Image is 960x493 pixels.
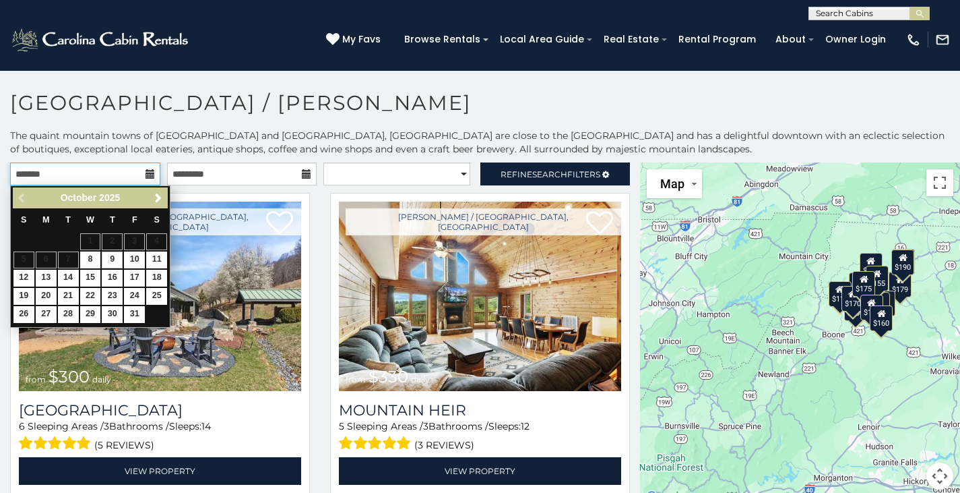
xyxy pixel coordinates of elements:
a: 18 [146,270,167,287]
a: 29 [80,306,101,323]
div: $180 [872,291,895,316]
a: 13 [36,270,57,287]
span: Tuesday [65,215,71,225]
a: 22 [80,288,101,305]
a: 17 [124,270,145,287]
div: $170 [841,285,864,311]
span: 2025 [99,192,120,203]
button: Map camera controls [926,463,953,490]
span: 5 [339,420,344,432]
a: About [769,29,812,50]
a: 27 [36,306,57,323]
span: Sunday [21,215,26,225]
a: 11 [146,252,167,268]
a: View Property [19,457,301,485]
a: Owner Login [819,29,893,50]
img: mail-regular-white.png [935,32,950,47]
div: $300 [859,252,882,278]
span: daily [92,374,111,384]
span: 3 [104,420,109,432]
span: $330 [369,367,408,386]
img: phone-regular-white.png [906,32,921,47]
a: Mountain Heir from $330 daily [339,202,621,391]
span: (3 reviews) [414,436,474,454]
div: Sleeping Areas / Bathrooms / Sleeps: [339,419,621,454]
div: Sleeping Areas / Bathrooms / Sleeps: [19,419,301,454]
a: 8 [80,252,101,268]
span: Saturday [154,215,160,225]
a: 26 [13,306,34,323]
span: 6 [19,420,25,432]
div: $175 [852,271,875,297]
div: $200 [844,295,867,320]
a: RefineSearchFilters [480,163,631,185]
a: My Favs [326,32,384,47]
a: 9 [102,252,123,268]
span: Map [660,177,684,191]
a: 24 [124,288,145,305]
a: [GEOGRAPHIC_DATA] [19,401,301,419]
button: Change map style [647,169,702,198]
div: $250 [891,248,914,274]
a: 21 [58,288,79,305]
a: 19 [13,288,34,305]
div: $190 [860,294,883,320]
span: Next [153,193,164,204]
div: $179 [889,271,911,297]
a: Real Estate [597,29,666,50]
a: Rental Program [672,29,763,50]
span: $300 [49,367,90,386]
span: My Favs [342,32,381,47]
img: Mountain Heir [339,202,621,391]
h3: Bluff View Farm [19,401,301,419]
div: $190 [891,249,914,274]
a: Browse Rentals [397,29,487,50]
img: White-1-2.png [10,26,192,53]
span: from [26,374,46,384]
span: daily [411,374,430,384]
a: 15 [80,270,101,287]
span: Friday [132,215,137,225]
a: 28 [58,306,79,323]
div: $160 [870,306,893,331]
a: Local Area Guide [493,29,591,50]
span: Thursday [110,215,115,225]
a: 23 [102,288,123,305]
span: Wednesday [86,215,94,225]
a: 14 [58,270,79,287]
div: $170 [866,291,889,317]
span: Monday [42,215,50,225]
span: October [61,192,97,203]
a: 30 [102,306,123,323]
span: Refine Filters [501,169,600,179]
div: $155 [865,266,888,291]
a: 12 [13,270,34,287]
button: Toggle fullscreen view [926,169,953,196]
a: [PERSON_NAME] / [GEOGRAPHIC_DATA], [GEOGRAPHIC_DATA] [346,208,621,235]
a: 20 [36,288,57,305]
a: View Property [339,457,621,485]
span: Search [532,169,567,179]
div: $110 [828,281,851,307]
span: 14 [201,420,211,432]
a: 16 [102,270,123,287]
span: from [346,374,366,384]
a: Mountain Heir [339,401,621,419]
a: 31 [124,306,145,323]
span: (5 reviews) [94,436,154,454]
a: 25 [146,288,167,305]
a: 10 [124,252,145,268]
span: 12 [521,420,530,432]
a: Next [150,190,166,206]
span: 3 [423,420,428,432]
